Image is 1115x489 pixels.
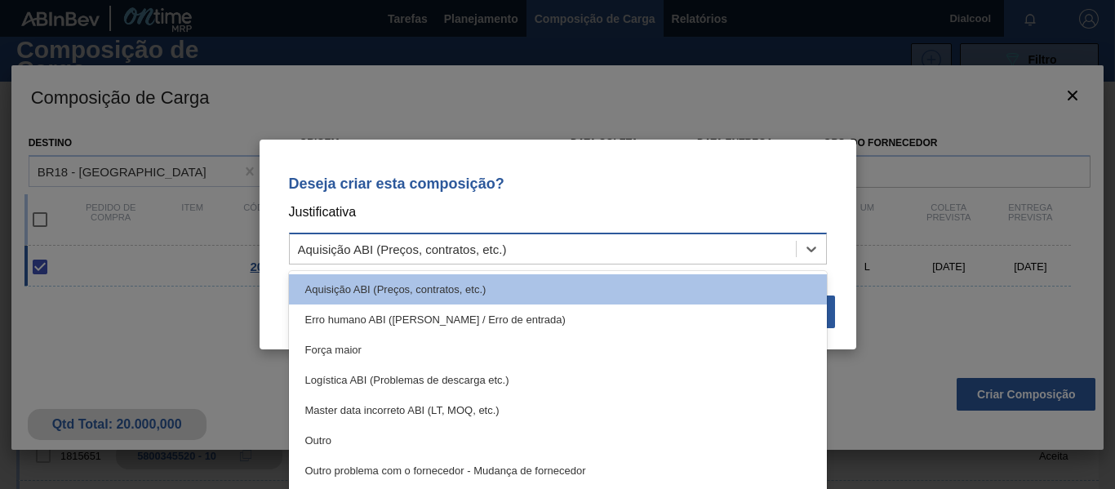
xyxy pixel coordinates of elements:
div: Aquisição ABI (Preços, contratos, etc.) [298,242,507,256]
p: Justificativa [289,202,827,223]
div: Aquisição ABI (Preços, contratos, etc.) [289,274,827,305]
div: Master data incorreto ABI (LT, MOQ, etc.) [289,395,827,425]
div: Outro problema com o fornecedor - Mudança de fornecedor [289,456,827,486]
div: Outro [289,425,827,456]
div: Força maior [289,335,827,365]
p: Deseja criar esta composição? [289,176,827,192]
div: Logística ABI (Problemas de descarga etc.) [289,365,827,395]
div: Erro humano ABI ([PERSON_NAME] / Erro de entrada) [289,305,827,335]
